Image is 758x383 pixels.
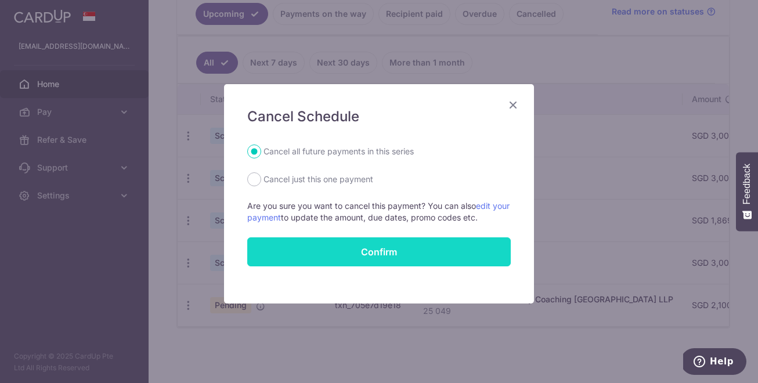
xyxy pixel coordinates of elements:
button: Feedback - Show survey [736,152,758,231]
iframe: Opens a widget where you can find more information [683,348,746,377]
p: Are you sure you want to cancel this payment? You can also to update the amount, due dates, promo... [247,200,511,223]
button: Close [506,98,520,112]
label: Cancel just this one payment [264,172,373,186]
label: Cancel all future payments in this series [264,144,414,158]
button: Confirm [247,237,511,266]
span: Feedback [742,164,752,204]
h5: Cancel Schedule [247,107,511,126]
